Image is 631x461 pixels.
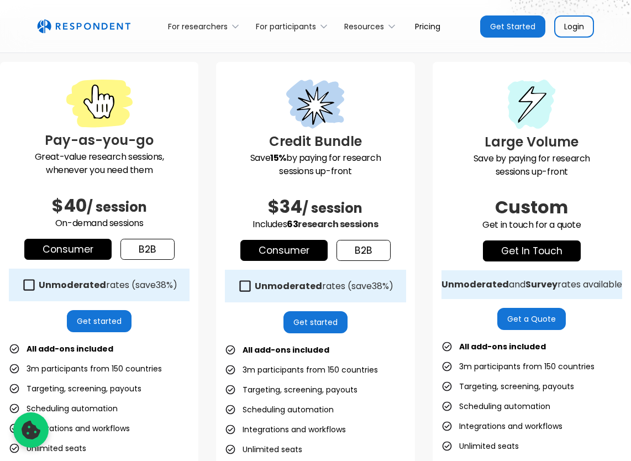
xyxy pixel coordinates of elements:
[87,198,147,216] span: / session
[441,418,562,434] li: Integrations and workflows
[168,21,228,32] div: For researchers
[9,130,190,150] h3: Pay-as-you-go
[156,279,173,291] span: 38%
[9,421,130,436] li: Integrations and workflows
[525,278,558,291] strong: Survey
[372,280,389,292] span: 38%
[9,441,86,456] li: Unlimited seats
[441,278,509,291] strong: Unmoderated
[240,240,328,261] a: Consumer
[256,21,316,32] div: For participants
[302,199,362,217] span: / session
[37,19,130,34] a: home
[336,240,391,261] a: b2b
[459,341,546,352] strong: All add-ons included
[225,402,334,417] li: Scheduling automation
[24,239,112,260] a: Consumer
[120,239,175,260] a: b2b
[37,19,130,34] img: Untitled UI logotext
[243,344,329,355] strong: All add-ons included
[441,279,622,290] div: and rates available
[497,308,566,330] a: Get a Quote
[225,382,357,397] li: Targeting, screening, payouts
[441,218,622,232] p: Get in touch for a quote
[406,13,449,39] a: Pricing
[441,399,550,414] li: Scheduling automation
[9,217,190,230] p: On-demand sessions
[225,132,406,151] h3: Credit Bundle
[344,21,384,32] div: Resources
[441,132,622,152] h3: Large Volume
[162,13,250,39] div: For researchers
[268,194,302,219] span: $34
[338,13,406,39] div: Resources
[554,15,594,38] a: Login
[495,195,568,219] span: Custom
[39,280,177,291] div: rates (save )
[441,359,595,374] li: 3m participants from 150 countries
[441,438,519,454] li: Unlimited seats
[9,361,162,376] li: 3m participants from 150 countries
[225,151,406,178] p: Save by paying for research sessions up-front
[9,381,141,396] li: Targeting, screening, payouts
[27,343,113,354] strong: All add-ons included
[225,422,346,437] li: Integrations and workflows
[480,15,545,38] a: Get Started
[225,362,378,378] li: 3m participants from 150 countries
[441,152,622,179] p: Save by paying for research sessions up-front
[225,442,302,457] li: Unlimited seats
[67,310,132,332] a: Get started
[287,218,298,230] span: 63
[483,240,581,261] a: get in touch
[270,151,286,164] strong: 15%
[255,280,322,292] strong: Unmoderated
[225,218,406,231] p: Includes
[298,218,378,230] span: research sessions
[441,379,574,394] li: Targeting, screening, payouts
[250,13,338,39] div: For participants
[283,311,348,333] a: Get started
[39,279,106,291] strong: Unmoderated
[9,150,190,177] p: Great-value research sessions, whenever you need them
[52,193,87,218] span: $40
[255,281,393,292] div: rates (save )
[9,401,118,416] li: Scheduling automation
